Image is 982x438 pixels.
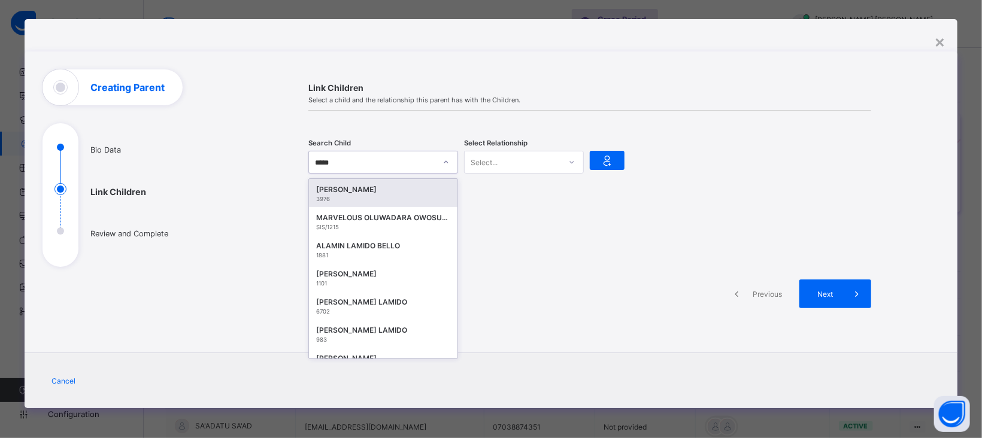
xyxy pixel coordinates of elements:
[25,51,957,408] div: Creating Parent
[316,212,450,224] div: MARVELOUS OLUWADARA OWOSUHI OLAMIDE
[316,268,450,280] div: [PERSON_NAME]
[751,290,784,299] span: Previous
[308,96,871,104] span: Select a child and the relationship this parent has with the Children.
[316,252,450,258] div: 1881
[308,83,871,93] span: Link Children
[316,296,450,308] div: [PERSON_NAME] LAMIDO
[934,396,970,432] button: Open asap
[308,139,351,147] span: Search Child
[316,240,450,252] div: ALAMIN LAMIDO BELLO
[808,290,842,299] span: Next
[90,83,165,92] h1: Creating Parent
[471,151,498,174] div: Select...
[316,336,450,343] div: 983
[464,139,528,147] span: Select Relationship
[316,308,450,315] div: 6702
[316,352,450,364] div: [PERSON_NAME]
[316,196,450,202] div: 3976
[316,324,450,336] div: [PERSON_NAME] LAMIDO
[934,31,945,51] div: ×
[316,280,450,287] div: 1101
[316,224,450,230] div: SIS/1215
[316,184,450,196] div: [PERSON_NAME]
[51,376,75,385] span: Cancel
